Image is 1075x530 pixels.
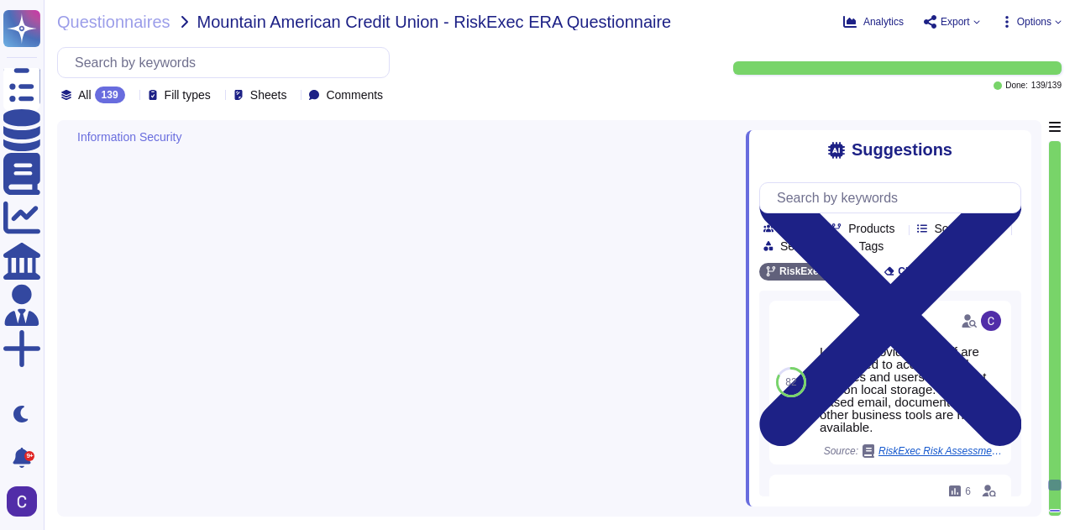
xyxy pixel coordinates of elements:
span: Comments [326,89,383,101]
div: 139 [95,87,125,103]
span: All [78,89,92,101]
span: Done: [1005,81,1028,90]
div: 9+ [24,451,34,461]
span: Mountain American Credit Union - RiskExec ERA Questionnaire [197,13,672,30]
span: Export [941,17,970,27]
button: Analytics [843,15,904,29]
span: Information Security [77,131,182,143]
span: Sheets [250,89,287,101]
span: 139 / 139 [1031,81,1062,90]
span: Options [1017,17,1051,27]
span: Questionnaires [57,13,170,30]
span: 6 [965,486,971,496]
button: user [3,483,49,520]
span: Fill types [165,89,211,101]
span: Analytics [863,17,904,27]
span: 82 [785,377,796,387]
input: Search by keywords [66,48,389,77]
img: user [7,486,37,517]
input: Search by keywords [768,183,1020,213]
img: user [981,311,1001,331]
